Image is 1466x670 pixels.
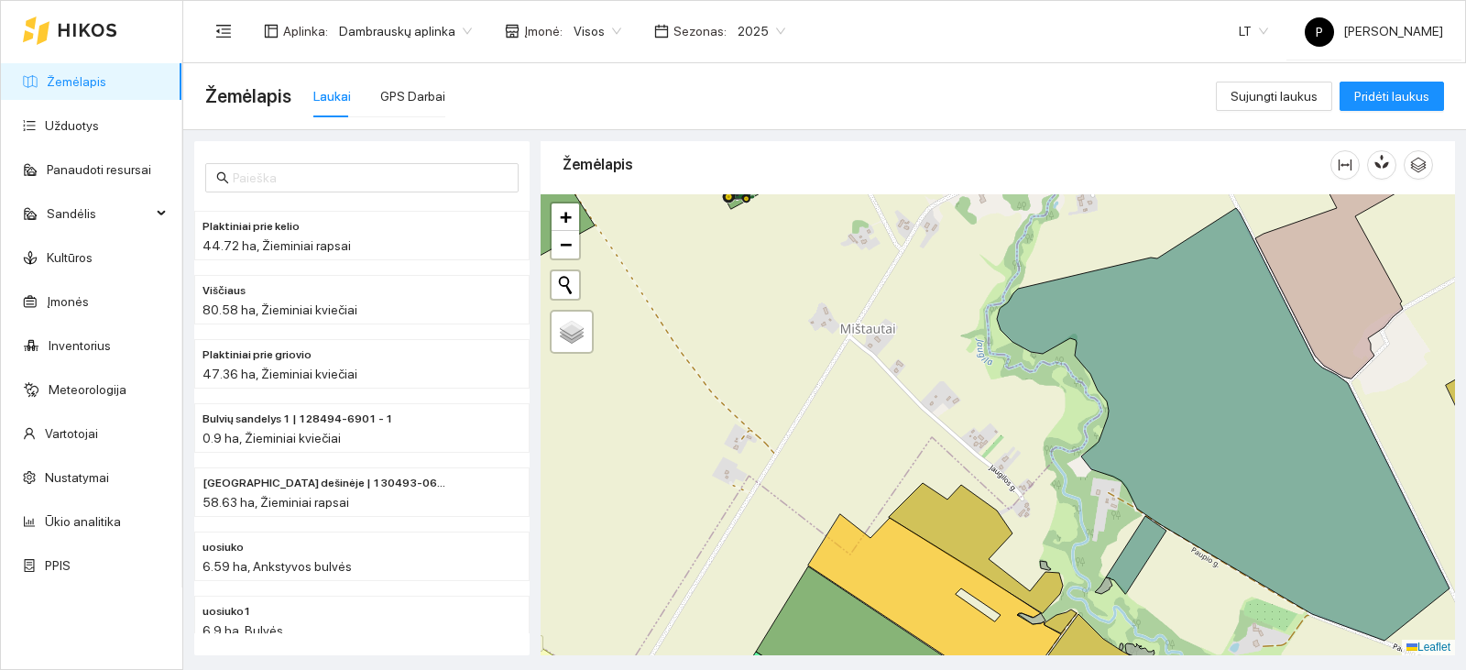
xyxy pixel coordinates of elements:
[1331,158,1359,172] span: column-width
[574,17,621,45] span: Visos
[1340,82,1444,111] button: Pridėti laukus
[205,82,291,111] span: Žemėlapis
[47,250,93,265] a: Kultūros
[45,558,71,573] a: PPIS
[1340,89,1444,104] a: Pridėti laukus
[1316,17,1323,47] span: P
[654,24,669,38] span: calendar
[524,21,563,41] span: Įmonė :
[738,17,785,45] span: 2025
[47,162,151,177] a: Panaudoti resursai
[313,86,351,106] div: Laukai
[49,382,126,397] a: Meteorologija
[1216,82,1332,111] button: Sujungti laukus
[202,623,283,638] span: 6.9 ha, Bulvės
[45,118,99,133] a: Užduotys
[552,271,579,299] button: Initiate a new search
[505,24,520,38] span: shop
[1330,150,1360,180] button: column-width
[47,74,106,89] a: Žemėlapis
[216,171,229,184] span: search
[202,603,251,621] span: uosiuko1
[1406,641,1450,654] a: Leaflet
[1231,86,1318,106] span: Sujungti laukus
[563,138,1330,191] div: Žemėlapis
[45,426,98,441] a: Vartotojai
[552,203,579,231] a: Zoom in
[202,282,246,300] span: Viščiaus
[560,233,572,256] span: −
[283,21,328,41] span: Aplinka :
[560,205,572,228] span: +
[1239,17,1268,45] span: LT
[202,475,448,492] span: Lipliūnų dešinėje | 130493-0641 - (1)(2)
[233,168,508,188] input: Paieška
[1216,89,1332,104] a: Sujungti laukus
[552,312,592,352] a: Layers
[380,86,445,106] div: GPS Darbai
[202,431,341,445] span: 0.9 ha, Žieminiai kviečiai
[202,218,300,236] span: Plaktiniai prie kelio
[202,302,357,317] span: 80.58 ha, Žieminiai kviečiai
[1354,86,1429,106] span: Pridėti laukus
[552,231,579,258] a: Zoom out
[215,23,232,39] span: menu-fold
[339,17,472,45] span: Dambrauskų aplinka
[1305,24,1443,38] span: [PERSON_NAME]
[202,367,357,381] span: 47.36 ha, Žieminiai kviečiai
[205,13,242,49] button: menu-fold
[264,24,279,38] span: layout
[45,470,109,485] a: Nustatymai
[47,195,151,232] span: Sandėlis
[202,559,352,574] span: 6.59 ha, Ankstyvos bulvės
[202,539,244,556] span: uosiuko
[202,238,351,253] span: 44.72 ha, Žieminiai rapsai
[202,495,349,510] span: 58.63 ha, Žieminiai rapsai
[47,294,89,309] a: Įmonės
[202,411,393,428] span: Bulvių sandelys 1 | 128494-6901 - 1
[49,338,111,353] a: Inventorius
[673,21,727,41] span: Sezonas :
[45,514,121,529] a: Ūkio analitika
[202,346,312,364] span: Plaktiniai prie griovio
